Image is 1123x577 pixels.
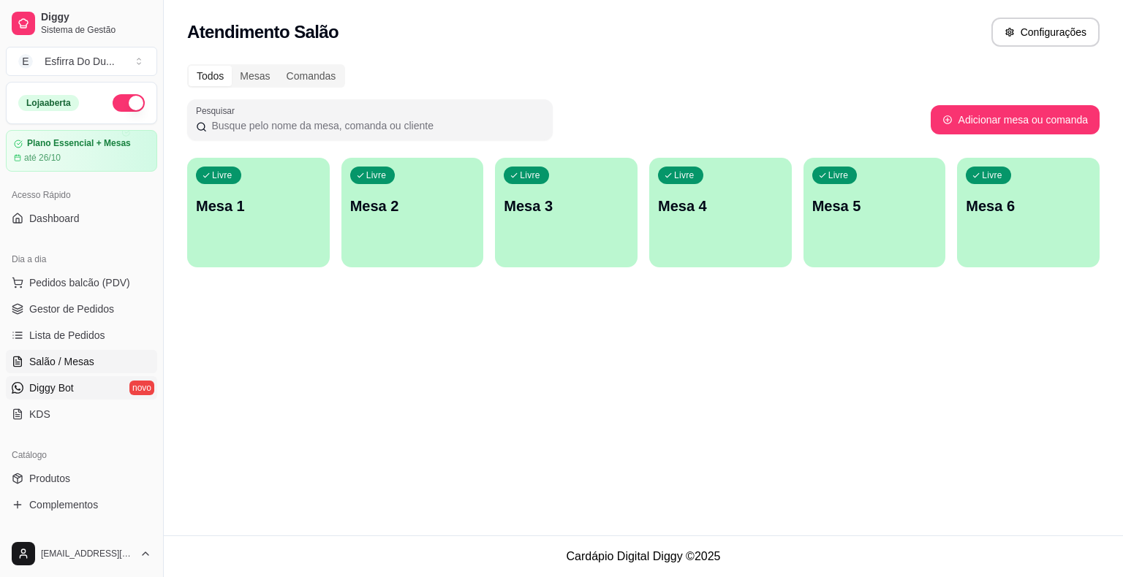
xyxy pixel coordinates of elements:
[6,271,157,294] button: Pedidos balcão (PDV)
[29,471,70,486] span: Produtos
[29,381,74,395] span: Diggy Bot
[113,94,145,112] button: Alterar Status
[520,169,540,181] p: Livre
[6,130,157,172] a: Plano Essencial + Mesasaté 26/10
[982,169,1002,181] p: Livre
[164,535,1123,577] footer: Cardápio Digital Diggy © 2025
[29,275,130,290] span: Pedidos balcão (PDV)
[187,158,330,267] button: LivreMesa 1
[504,196,629,216] p: Mesa 3
[6,207,157,230] a: Dashboard
[18,95,79,111] div: Loja aberta
[196,104,240,117] label: Pesquisar
[41,548,134,559] span: [EMAIL_ADDRESS][DOMAIN_NAME]
[189,66,232,86] div: Todos
[29,354,94,369] span: Salão / Mesas
[804,158,946,267] button: LivreMesa 5
[27,138,131,149] article: Plano Essencial + Mesas
[6,6,157,41] a: DiggySistema de Gestão
[29,211,80,226] span: Dashboard
[6,297,157,321] a: Gestor de Pedidos
[6,248,157,271] div: Dia a dia
[207,118,544,133] input: Pesquisar
[6,350,157,373] a: Salão / Mesas
[957,158,1100,267] button: LivreMesa 6
[6,536,157,571] button: [EMAIL_ADDRESS][DOMAIN_NAME]
[6,467,157,490] a: Produtos
[29,497,98,512] span: Complementos
[658,196,783,216] p: Mesa 4
[649,158,792,267] button: LivreMesa 4
[187,20,339,44] h2: Atendimento Salão
[196,196,321,216] p: Mesa 1
[931,105,1100,134] button: Adicionar mesa ou comanda
[41,24,151,36] span: Sistema de Gestão
[6,493,157,516] a: Complementos
[674,169,695,181] p: Livre
[341,158,484,267] button: LivreMesa 2
[991,18,1100,47] button: Configurações
[29,407,50,421] span: KDS
[29,328,105,343] span: Lista de Pedidos
[232,66,278,86] div: Mesas
[350,196,475,216] p: Mesa 2
[812,196,937,216] p: Mesa 5
[6,443,157,467] div: Catálogo
[966,196,1091,216] p: Mesa 6
[41,11,151,24] span: Diggy
[212,169,232,181] p: Livre
[24,152,61,164] article: até 26/10
[6,183,157,207] div: Acesso Rápido
[366,169,387,181] p: Livre
[29,302,114,316] span: Gestor de Pedidos
[18,54,33,69] span: E
[6,376,157,400] a: Diggy Botnovo
[828,169,849,181] p: Livre
[6,324,157,347] a: Lista de Pedidos
[495,158,638,267] button: LivreMesa 3
[6,47,157,76] button: Select a team
[279,66,344,86] div: Comandas
[45,54,115,69] div: Esfirra Do Du ...
[6,402,157,426] a: KDS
